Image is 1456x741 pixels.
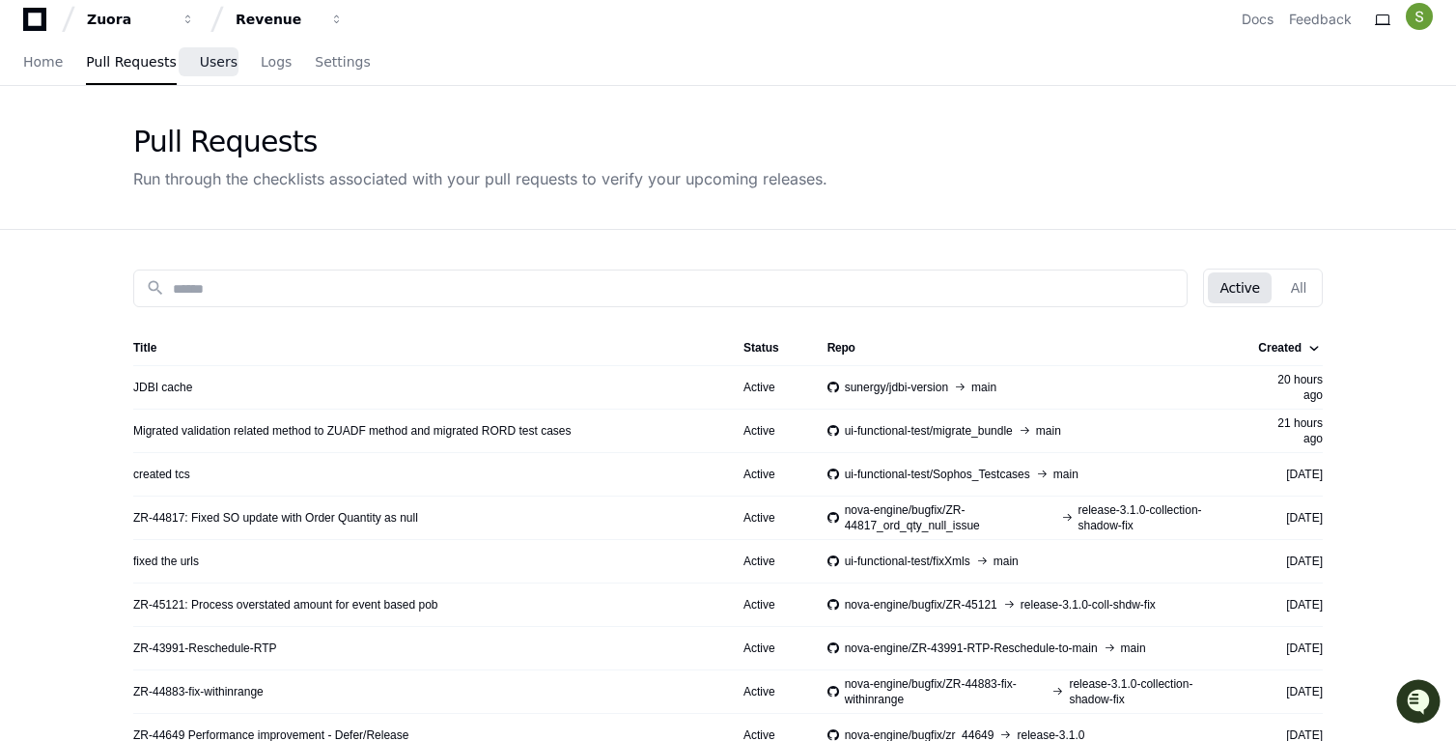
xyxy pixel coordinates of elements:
[1208,272,1271,303] button: Active
[133,467,190,482] a: created tcs
[845,554,970,569] span: ui-functional-test/fixXmls
[146,278,165,298] mat-icon: search
[133,340,156,356] div: Title
[236,10,319,29] div: Revenue
[743,554,797,569] div: Active
[1256,554,1323,569] div: [DATE]
[743,340,797,356] div: Status
[845,641,1098,656] span: nova-engine/ZR-43991-RTP-Reschedule-to-main
[743,340,779,356] div: Status
[743,423,797,439] div: Active
[1256,467,1323,482] div: [DATE]
[23,56,63,68] span: Home
[1394,677,1446,729] iframe: Open customer support
[133,510,418,526] a: ZR-44817: Fixed SO update with Order Quantity as null
[845,502,1055,533] span: nova-engine/bugfix/ZR-44817_ord_qty_null_issue
[1121,641,1146,656] span: main
[315,41,370,85] a: Settings
[1069,676,1225,707] span: release-3.1.0-collection-shadow-fix
[1256,597,1323,613] div: [DATE]
[743,467,797,482] div: Active
[261,41,292,85] a: Logs
[1053,467,1078,482] span: main
[1078,502,1225,533] span: release-3.1.0-collection-shadow-fix
[1258,340,1319,356] div: Created
[743,380,797,395] div: Active
[994,554,1019,569] span: main
[1258,340,1302,356] div: Created
[812,330,1241,365] th: Repo
[200,41,238,85] a: Users
[1279,272,1318,303] button: All
[200,56,238,68] span: Users
[133,340,713,356] div: Title
[315,56,370,68] span: Settings
[1406,3,1433,30] img: ACg8ocK1EaMfuvJmPejFpP1H_n0zHMfi6CcZBKQ2kbFwTFs0169v-A=s96-c
[328,150,351,173] button: Start new chat
[743,641,797,656] div: Active
[66,144,317,163] div: Start new chat
[133,125,827,159] div: Pull Requests
[19,19,58,58] img: PlayerZero
[86,41,176,85] a: Pull Requests
[845,423,1013,439] span: ui-functional-test/migrate_bundle
[86,56,176,68] span: Pull Requests
[192,203,234,217] span: Pylon
[1256,372,1323,403] div: 20 hours ago
[133,641,277,656] a: ZR-43991-Reschedule-RTP
[845,467,1030,482] span: ui-functional-test/Sophos_Testcases
[1242,10,1274,29] a: Docs
[133,554,199,569] a: fixed the urls
[79,2,203,37] button: Zuora
[1256,641,1323,656] div: [DATE]
[23,41,63,85] a: Home
[1256,415,1323,446] div: 21 hours ago
[133,380,192,395] a: JDBI cache
[743,510,797,526] div: Active
[133,597,438,613] a: ZR-45121: Process overstated amount for event based pob
[845,676,1047,707] span: nova-engine/bugfix/ZR-44883-fix-withinrange
[845,597,997,613] span: nova-engine/bugfix/ZR-45121
[136,202,234,217] a: Powered byPylon
[1256,684,1323,699] div: [DATE]
[19,77,351,108] div: Welcome
[1036,423,1061,439] span: main
[66,163,280,179] div: We're offline, but we'll be back soon!
[1256,510,1323,526] div: [DATE]
[228,2,351,37] button: Revenue
[19,144,54,179] img: 1756235613930-3d25f9e4-fa56-45dd-b3ad-e072dfbd1548
[1021,597,1156,613] span: release-3.1.0-coll-shdw-fix
[743,684,797,699] div: Active
[971,380,996,395] span: main
[845,380,948,395] span: sunergy/jdbi-version
[743,597,797,613] div: Active
[133,167,827,190] div: Run through the checklists associated with your pull requests to verify your upcoming releases.
[87,10,170,29] div: Zuora
[261,56,292,68] span: Logs
[133,684,264,699] a: ZR-44883-fix-withinrange
[1289,10,1352,29] button: Feedback
[133,423,572,439] a: Migrated validation related method to ZUADF method and migrated RORD test cases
